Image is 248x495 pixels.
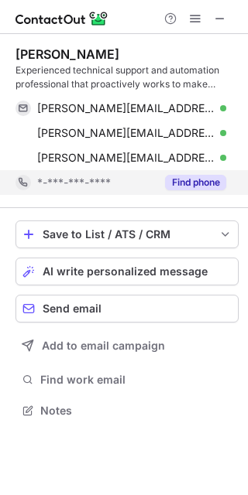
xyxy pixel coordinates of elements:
img: ContactOut v5.3.10 [15,9,108,28]
button: save-profile-one-click [15,220,239,248]
button: AI write personalized message [15,258,239,285]
button: Send email [15,295,239,323]
button: Notes [15,400,239,422]
div: [PERSON_NAME] [15,46,119,62]
span: AI write personalized message [43,265,208,278]
div: Save to List / ATS / CRM [43,228,212,241]
span: Notes [40,404,232,418]
button: Find work email [15,369,239,391]
span: Send email [43,302,102,315]
span: [PERSON_NAME][EMAIL_ADDRESS][PERSON_NAME][DOMAIN_NAME] [37,126,215,140]
div: Experienced technical support and automation professional that proactively works to make processe... [15,63,239,91]
span: Find work email [40,373,232,387]
span: [PERSON_NAME][EMAIL_ADDRESS][PERSON_NAME][DOMAIN_NAME] [37,151,215,165]
span: [PERSON_NAME][EMAIL_ADDRESS][PERSON_NAME][DOMAIN_NAME] [37,101,215,115]
span: Add to email campaign [42,340,165,352]
button: Add to email campaign [15,332,239,360]
button: Reveal Button [165,175,226,190]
